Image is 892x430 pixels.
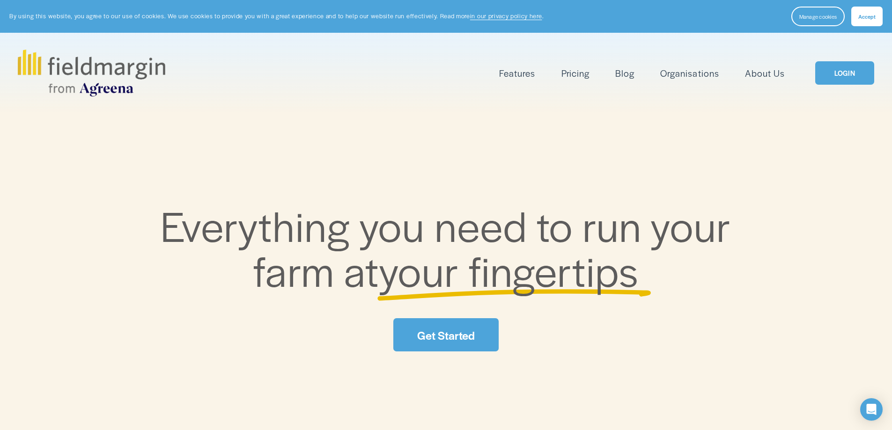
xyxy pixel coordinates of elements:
[470,12,542,20] a: in our privacy policy here
[745,66,785,81] a: About Us
[815,61,874,85] a: LOGIN
[393,318,498,351] a: Get Started
[858,13,876,20] span: Accept
[851,7,883,26] button: Accept
[18,50,165,96] img: fieldmargin.com
[660,66,719,81] a: Organisations
[499,66,535,81] a: folder dropdown
[9,12,544,21] p: By using this website, you agree to our use of cookies. We use cookies to provide you with a grea...
[379,241,639,299] span: your fingertips
[860,398,883,421] div: Open Intercom Messenger
[499,66,535,80] span: Features
[161,196,741,299] span: Everything you need to run your farm at
[561,66,590,81] a: Pricing
[791,7,845,26] button: Manage cookies
[615,66,634,81] a: Blog
[799,13,837,20] span: Manage cookies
